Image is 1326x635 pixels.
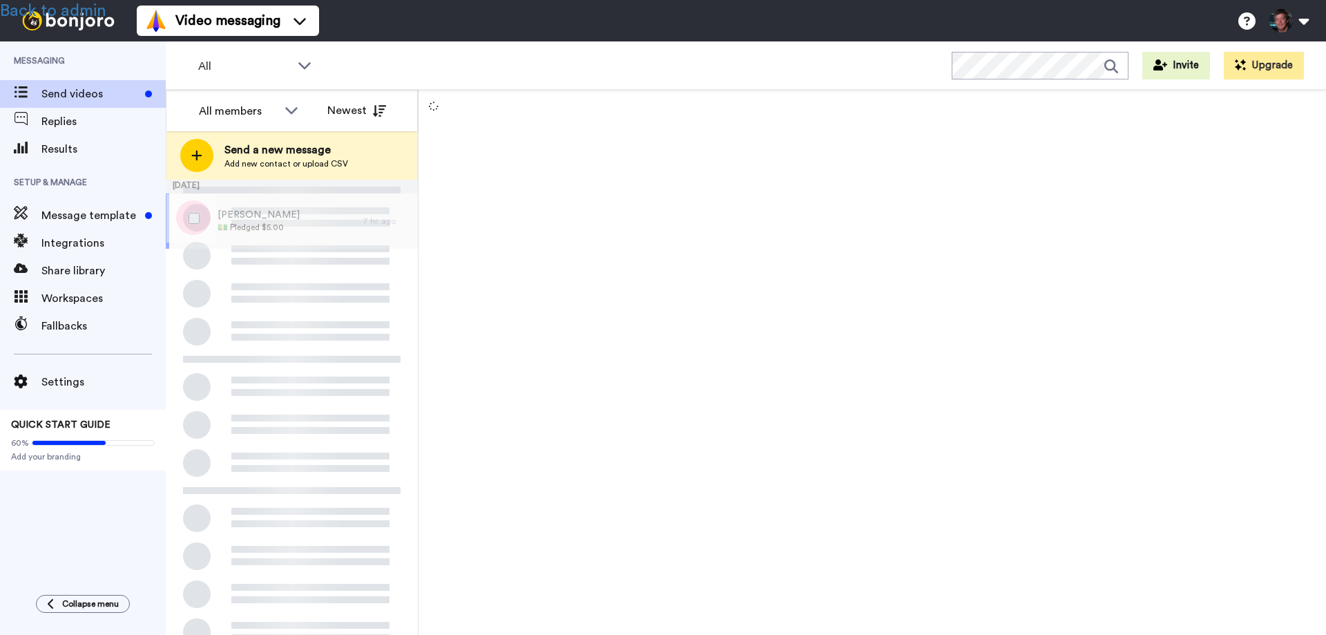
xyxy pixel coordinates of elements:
[41,86,140,102] span: Send videos
[145,10,167,32] img: vm-color.svg
[11,420,110,430] span: QUICK START GUIDE
[62,598,119,609] span: Collapse menu
[218,222,300,233] span: 💵 Pledged $5.00
[175,11,280,30] span: Video messaging
[11,451,155,462] span: Add your branding
[41,207,140,224] span: Message template
[11,437,29,448] span: 60%
[1142,52,1210,79] button: Invite
[1224,52,1304,79] button: Upgrade
[41,141,166,158] span: Results
[218,208,300,222] span: [PERSON_NAME]
[166,180,418,193] div: [DATE]
[224,142,348,158] span: Send a new message
[317,97,396,124] button: Newest
[41,374,166,390] span: Settings
[198,58,291,75] span: All
[36,595,130,613] button: Collapse menu
[41,113,166,130] span: Replies
[224,158,348,169] span: Add new contact or upload CSV
[41,235,166,252] span: Integrations
[41,318,166,334] span: Fallbacks
[41,263,166,279] span: Share library
[363,216,411,227] div: 7 hr. ago
[41,290,166,307] span: Workspaces
[199,103,278,120] div: All members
